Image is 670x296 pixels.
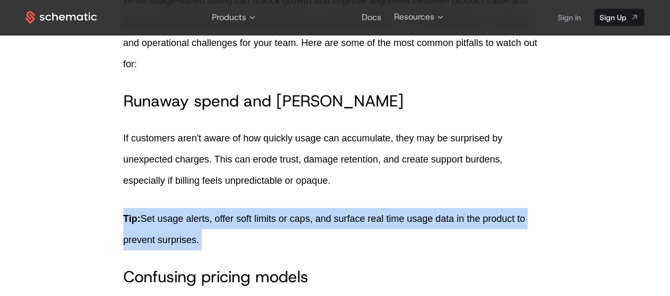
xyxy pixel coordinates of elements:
span: Tip: [123,213,141,224]
a: Docs [362,12,381,23]
a: Sign in [558,9,581,26]
span: Sign Up [600,12,626,23]
span: Products [212,11,246,24]
span: Resources [394,11,434,23]
h3: Confusing pricing models [123,267,547,286]
p: If customers aren't aware of how quickly usage can accumulate, they may be surprised by unexpecte... [123,128,547,191]
a: [object Object] [594,8,645,26]
p: Set usage alerts, offer soft limits or caps, and surface real time usage data in the product to p... [123,208,547,250]
h3: Runaway spend and [PERSON_NAME] [123,92,547,111]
